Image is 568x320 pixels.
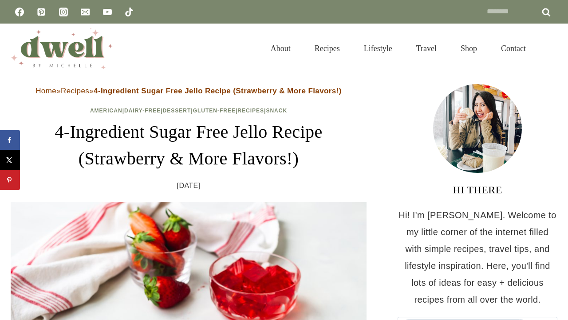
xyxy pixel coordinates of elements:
[120,3,138,21] a: TikTok
[32,3,50,21] a: Pinterest
[352,33,404,64] a: Lifestyle
[259,33,303,64] a: About
[259,33,538,64] nav: Primary Navigation
[90,108,122,114] a: American
[542,41,557,56] button: View Search Form
[237,108,264,114] a: Recipes
[449,33,489,64] a: Shop
[266,108,287,114] a: Snack
[303,33,352,64] a: Recipes
[163,108,191,114] a: Dessert
[61,87,89,95] a: Recipes
[489,33,538,64] a: Contact
[177,179,201,192] time: [DATE]
[94,87,342,95] strong: 4-Ingredient Sugar Free Jello Recipe (Strawberry & More Flavors!)
[11,3,28,21] a: Facebook
[90,108,287,114] span: | | | | |
[35,87,56,95] a: Home
[398,207,557,308] p: Hi! I'm [PERSON_NAME]. Welcome to my little corner of the internet filled with simple recipes, tr...
[124,108,161,114] a: Dairy-Free
[76,3,94,21] a: Email
[404,33,449,64] a: Travel
[193,108,236,114] a: Gluten-Free
[11,119,367,172] h1: 4-Ingredient Sugar Free Jello Recipe (Strawberry & More Flavors!)
[398,182,557,198] h3: HI THERE
[35,87,342,95] span: » »
[99,3,116,21] a: YouTube
[55,3,72,21] a: Instagram
[11,28,113,69] img: DWELL by michelle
